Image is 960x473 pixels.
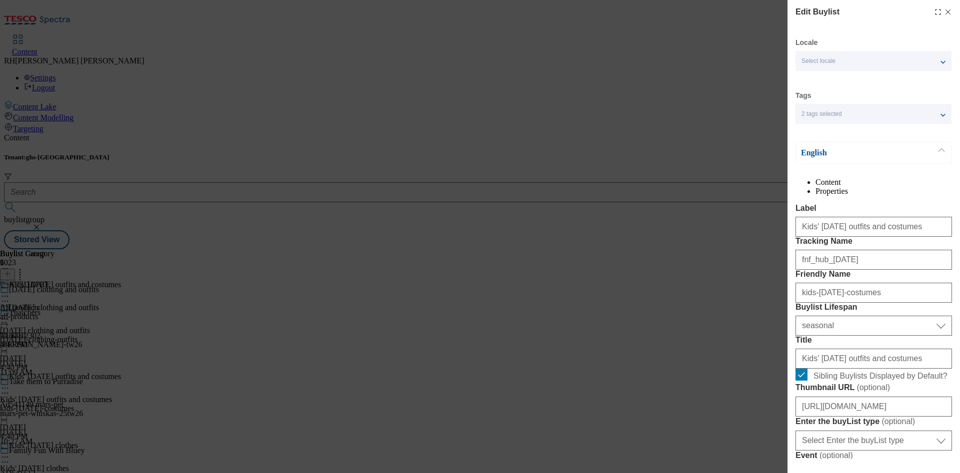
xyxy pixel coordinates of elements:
[795,451,952,461] label: Event
[795,237,952,246] label: Tracking Name
[881,417,915,426] span: ( optional )
[801,57,835,65] span: Select locale
[813,372,947,381] span: Sibling Buylists Displayed by Default?
[815,187,952,196] li: Properties
[795,40,817,45] label: Locale
[795,349,952,369] input: Enter Title
[795,270,952,279] label: Friendly Name
[795,397,952,417] input: Enter Thumbnail URL
[795,417,952,427] label: Enter the buyList type
[795,303,952,312] label: Buylist Lifespan
[795,336,952,345] label: Title
[795,283,952,303] input: Enter Friendly Name
[801,110,842,118] span: 2 tags selected
[795,383,952,393] label: Thumbnail URL
[795,51,951,71] button: Select locale
[795,93,811,98] label: Tags
[795,217,952,237] input: Enter Label
[795,204,952,213] label: Label
[815,178,952,187] li: Content
[795,6,839,18] h4: Edit Buylist
[801,148,906,158] p: English
[819,451,853,460] span: ( optional )
[795,250,952,270] input: Enter Tracking Name
[856,383,890,392] span: ( optional )
[795,104,951,124] button: 2 tags selected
